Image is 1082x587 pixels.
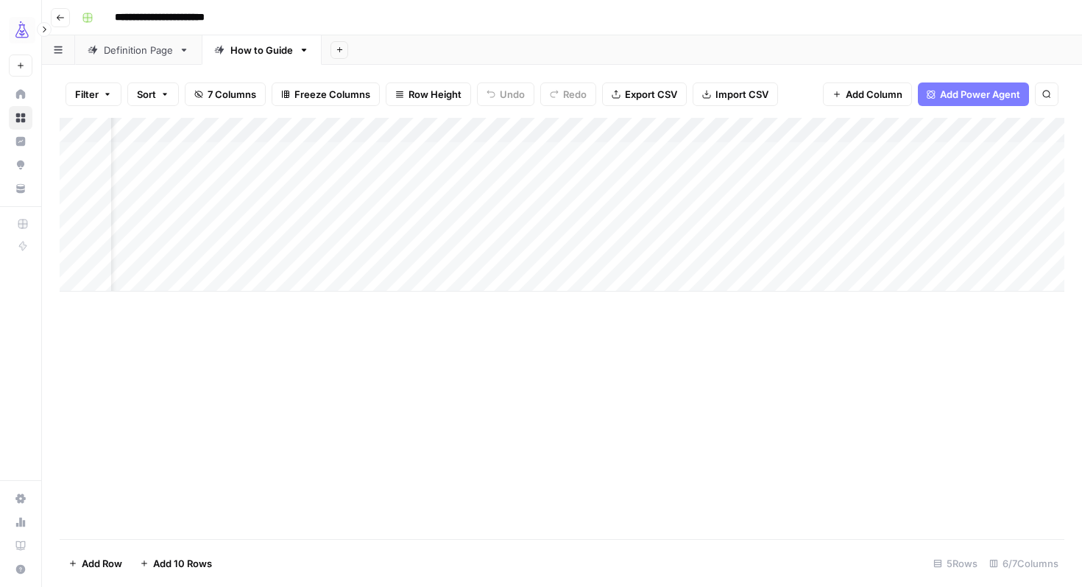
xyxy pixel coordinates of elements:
button: Redo [540,82,596,106]
button: Freeze Columns [272,82,380,106]
span: Add Power Agent [940,87,1020,102]
a: Settings [9,487,32,510]
button: Filter [66,82,121,106]
span: Row Height [409,87,462,102]
span: Filter [75,87,99,102]
span: 7 Columns [208,87,256,102]
a: Your Data [9,177,32,200]
span: Add Row [82,556,122,571]
button: 7 Columns [185,82,266,106]
a: Learning Hub [9,534,32,558]
span: Sort [137,87,156,102]
button: Sort [127,82,179,106]
button: Import CSV [693,82,778,106]
button: Row Height [386,82,471,106]
button: Add 10 Rows [131,552,221,575]
a: How to Guide [202,35,322,65]
span: Freeze Columns [294,87,370,102]
span: Import CSV [715,87,768,102]
div: Definition Page [104,43,173,57]
button: Workspace: AirOps Growth [9,12,32,49]
a: Home [9,82,32,106]
a: Insights [9,130,32,153]
button: Add Power Agent [918,82,1029,106]
button: Add Column [823,82,912,106]
a: Browse [9,106,32,130]
div: How to Guide [230,43,293,57]
div: 5 Rows [927,552,983,575]
span: Export CSV [625,87,677,102]
button: Help + Support [9,558,32,581]
div: 6/7 Columns [983,552,1064,575]
a: Opportunities [9,153,32,177]
span: Add 10 Rows [153,556,212,571]
img: AirOps Growth Logo [9,17,35,43]
button: Undo [477,82,534,106]
a: Definition Page [75,35,202,65]
button: Export CSV [602,82,687,106]
button: Add Row [60,552,131,575]
span: Redo [563,87,587,102]
span: Undo [500,87,525,102]
a: Usage [9,510,32,534]
span: Add Column [846,87,902,102]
